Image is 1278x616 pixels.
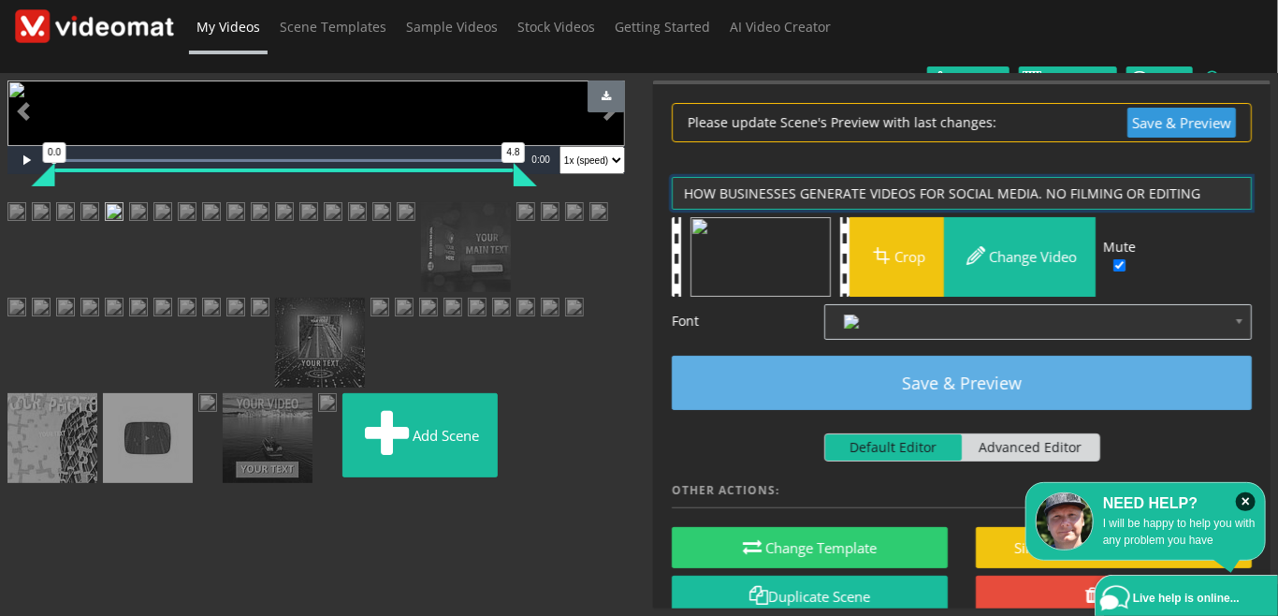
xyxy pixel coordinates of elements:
textarea: CREATE VIDEOS FOR YOUR BUSINESS FAN PAGE & YOUTUBE IN < 7 MIN. NO FILMING. [672,177,1252,210]
span: Advanced Editor [962,434,1099,461]
button: similar & suggested templates [976,527,1252,569]
a: Settings [927,66,1009,95]
img: Theme-Logo [15,9,174,44]
input: Mute [1113,259,1126,271]
span: 0:00 [532,154,550,165]
a: Make Film [1019,66,1117,95]
button: Change Template [672,527,948,569]
i: Close [1236,492,1256,511]
span: Sample Videos [406,18,498,36]
div: 4.8 [501,142,526,163]
div: Progress Bar [54,159,514,162]
h4: Other actions: [672,484,1252,507]
span: Getting Started [615,18,710,36]
span: Stock Videos [517,18,595,36]
span: My Videos [196,18,260,36]
div: NEED HELP? [1036,492,1256,515]
button: Play [7,146,45,174]
span: Default Editor [825,434,963,461]
label: Mute [1103,237,1136,276]
button: Add scene [342,393,498,477]
img: index.php [690,217,831,297]
button: Download Preview Admin Only [588,81,625,112]
span: AI Video Creator [730,18,831,36]
span: Live help is online... [1133,592,1240,605]
button: Save & Preview [672,356,1252,410]
button: Change video [944,217,1096,297]
span: Noto Sans All Languages [844,311,1199,333]
li: AI - Ad1 - SQ [839,54,927,107]
label: Font [658,304,810,340]
span: Scene Templates [280,18,386,36]
div: Video Player [7,81,625,147]
img: index.php [844,315,859,329]
button: Save & Preview [1127,108,1236,139]
div: Please update Scene's Preview with last changes: [672,103,1252,143]
a: Close [1126,66,1193,95]
button: Crop [850,217,944,297]
span: I will be happy to help you with any problem you have [1103,517,1256,547]
a: Live help is online... [1100,580,1278,616]
div: 0.0 [42,142,66,163]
